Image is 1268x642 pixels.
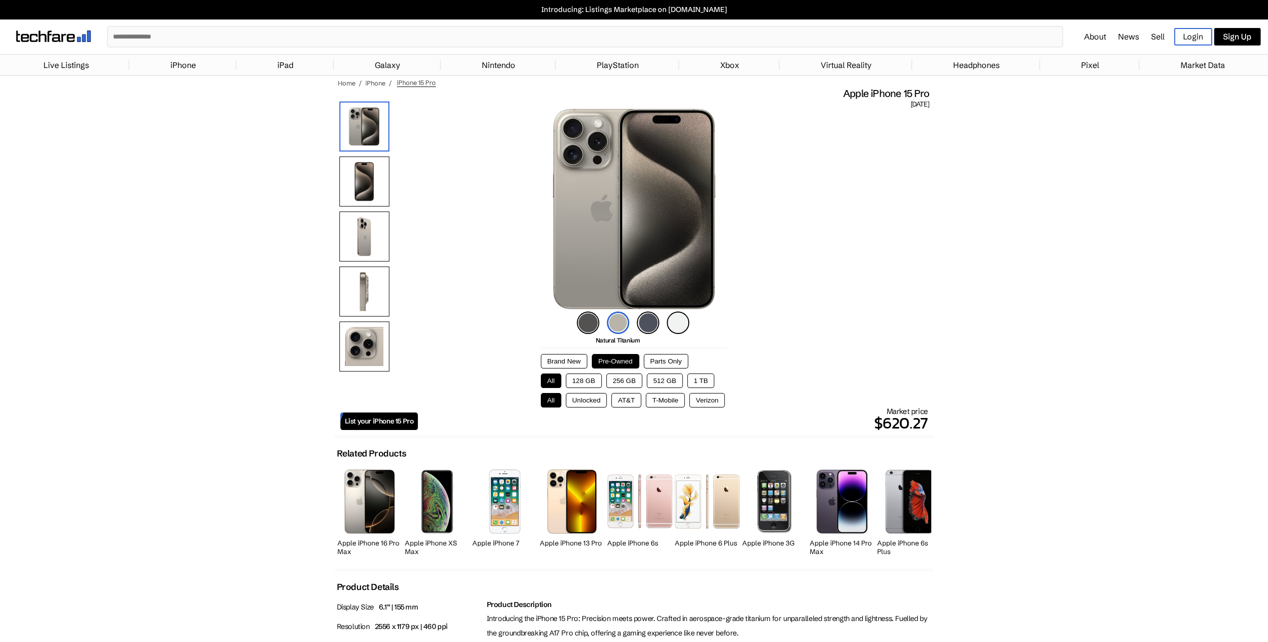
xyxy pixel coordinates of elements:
a: Headphones [948,55,1005,75]
p: Introducing the iPhone 15 Pro: Precision meets power. Crafted in aerospace-grade titanium for unp... [487,611,932,640]
img: iPhone 6s [607,474,672,528]
img: natural-titanium-icon [607,311,629,334]
img: Front [339,156,389,206]
span: [DATE] [910,100,929,109]
button: T-Mobile [646,393,685,407]
p: Display Size [337,600,482,614]
a: PlayStation [592,55,644,75]
a: iPhone 3G Apple iPhone 3G [742,464,807,558]
img: iPhone 7 [488,469,521,533]
a: List your iPhone 15 Pro [340,412,418,430]
button: Brand New [541,354,587,368]
p: Resolution [337,619,482,634]
div: Market price [418,406,928,435]
img: techfare logo [16,30,91,42]
button: 512 GB [647,373,683,388]
a: iPhone 6 Plus Apple iPhone 6 Plus [675,464,740,558]
img: iPhone 15 Pro [339,101,389,151]
button: 256 GB [606,373,642,388]
a: Sign Up [1214,28,1261,45]
a: Virtual Reality [816,55,877,75]
a: iPhone 7 Apple iPhone 7 [472,464,537,558]
a: Galaxy [370,55,405,75]
span: iPhone 15 Pro [397,78,436,87]
img: white-titanium-icon [667,311,689,334]
span: / [389,79,392,87]
span: Natural Titanium [596,336,640,344]
a: iPhone 14 Pro Max Apple iPhone 14 Pro Max [810,464,875,558]
img: iPhone 6 Plus [675,474,740,528]
h2: Product Description [487,600,932,609]
a: iPhone XS Max Apple iPhone XS Max [405,464,470,558]
button: Pre-Owned [592,354,639,368]
img: iPhone 3G [757,469,792,533]
a: iPhone 6s Apple iPhone 6s [607,464,672,558]
a: Pixel [1076,55,1104,75]
img: Rear [339,211,389,261]
img: iPhone XS Max [421,469,453,533]
a: iPad [272,55,298,75]
h2: Product Details [337,581,399,592]
img: Side [339,266,389,316]
h2: Related Products [337,448,406,459]
button: Parts Only [644,354,688,368]
h2: Apple iPhone 7 [472,539,537,547]
h2: Apple iPhone 3G [742,539,807,547]
img: iPhone 14 Pro Max [816,469,868,533]
a: Sell [1151,31,1165,41]
a: Introducing: Listings Marketplace on [DOMAIN_NAME] [5,5,1263,14]
a: iPhone 13 Pro Apple iPhone 13 Pro [540,464,605,558]
p: $620.27 [418,411,928,435]
a: Login [1174,28,1212,45]
span: Apple iPhone 15 Pro [843,87,929,100]
a: iPhone 6s Plus Apple iPhone 6s Plus [877,464,942,558]
a: Market Data [1176,55,1230,75]
button: Verizon [689,393,725,407]
h2: Apple iPhone 16 Pro Max [337,539,402,556]
button: AT&T [611,393,641,407]
h2: Apple iPhone 6 Plus [675,539,740,547]
h2: Apple iPhone 6s Plus [877,539,942,556]
img: iPhone 15 Pro [553,109,715,309]
span: / [359,79,362,87]
button: All [541,373,561,388]
img: blue-titanium-icon [637,311,659,334]
a: News [1118,31,1139,41]
span: 6.1” | 155 mm [379,602,418,611]
span: 2556 x 1179 px | 460 ppi [375,622,448,631]
h2: Apple iPhone 6s [607,539,672,547]
img: iPhone 16 Pro Max [344,469,395,533]
a: Xbox [715,55,744,75]
a: Home [338,79,355,87]
button: Unlocked [566,393,607,407]
img: black-titanium-icon [577,311,599,334]
button: All [541,393,561,407]
a: Live Listings [38,55,94,75]
button: 1 TB [687,373,714,388]
h2: Apple iPhone 14 Pro Max [810,539,875,556]
h2: Apple iPhone XS Max [405,539,470,556]
a: Nintendo [477,55,520,75]
img: iPhone 6s Plus [883,469,937,533]
img: Camera [339,321,389,371]
button: 128 GB [566,373,602,388]
img: iPhone 13 Pro [547,469,597,533]
span: List your iPhone 15 Pro [345,417,414,425]
a: About [1084,31,1106,41]
h2: Apple iPhone 13 Pro [540,539,605,547]
a: iPhone 16 Pro Max Apple iPhone 16 Pro Max [337,464,402,558]
a: iPhone [365,79,385,87]
a: iPhone [165,55,201,75]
